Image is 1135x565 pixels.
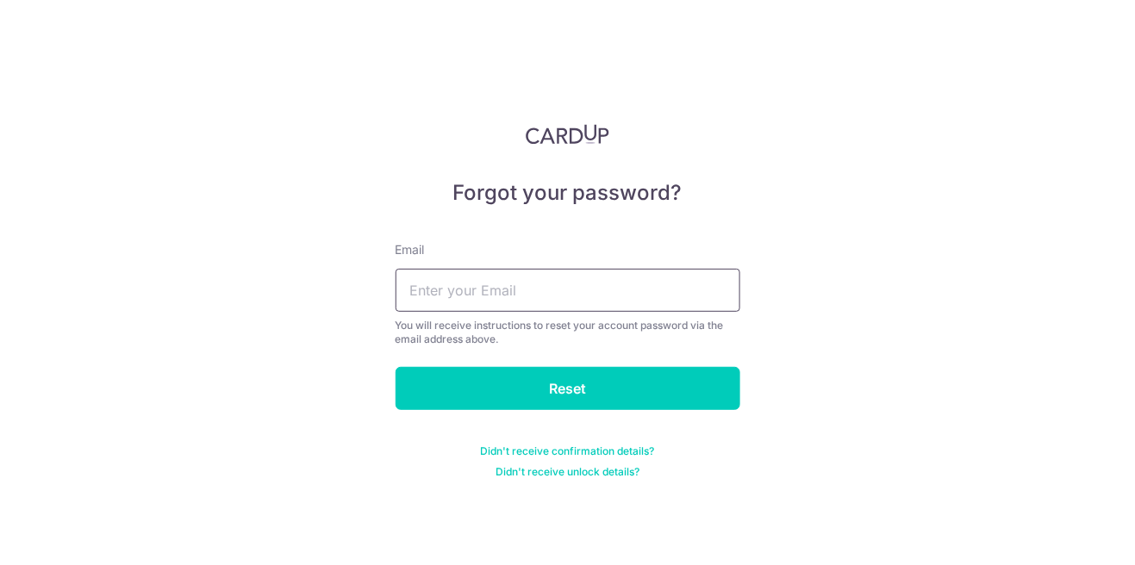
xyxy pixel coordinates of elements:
[496,465,639,479] a: Didn't receive unlock details?
[396,241,425,258] label: Email
[481,444,655,458] a: Didn't receive confirmation details?
[396,179,740,207] h5: Forgot your password?
[526,124,610,145] img: CardUp Logo
[396,269,740,312] input: Enter your Email
[396,367,740,410] input: Reset
[396,319,740,346] div: You will receive instructions to reset your account password via the email address above.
